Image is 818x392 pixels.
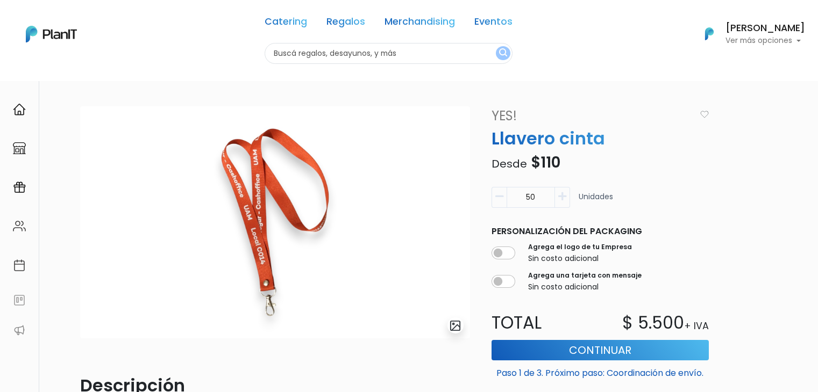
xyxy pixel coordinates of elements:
p: Ver más opciones [725,37,805,45]
h6: [PERSON_NAME] [725,24,805,33]
img: PlanIt Logo [698,22,721,46]
img: gallery-light [449,320,461,332]
img: 2000___2000-Photoroom-Photoroom__1_.jpg [80,106,470,338]
img: heart_icon [700,111,709,118]
a: Regalos [326,17,365,30]
img: PlanIt Logo [26,26,77,42]
p: Personalización del packaging [492,225,709,238]
p: Llavero cinta [485,126,715,151]
img: home-e721727adea9d79c4d83392d1f703f7f8bce08238fde08b1acbfd93340b81755.svg [13,103,26,116]
p: $ 5.500 [622,310,684,336]
button: Continuar [492,340,709,360]
span: Desde [492,156,527,171]
img: campaigns-02234683943229c281be62815700db0a1741e53638e28bf9629b52c665b00959.svg [13,181,26,194]
img: people-662611757002400ad9ed0e3c099ab2801c6687ba6c219adb57efc949bc21e19d.svg [13,220,26,233]
input: Buscá regalos, desayunos, y más [265,43,513,64]
img: search_button-432b6d5273f82d61273b3651a40e1bd1b912527efae98b1b7a1b2c0702e16a8d.svg [499,48,507,59]
p: + IVA [684,319,709,333]
p: Sin costo adicional [528,281,642,293]
a: Yes! [485,106,696,126]
a: Merchandising [385,17,455,30]
p: Paso 1 de 3. Próximo paso: Coordinación de envío. [492,362,709,380]
label: Agrega una tarjeta con mensaje [528,271,642,280]
a: Eventos [474,17,513,30]
img: partners-52edf745621dab592f3b2c58e3bca9d71375a7ef29c3b500c9f145b62cc070d4.svg [13,324,26,337]
span: $110 [531,152,560,173]
img: marketplace-4ceaa7011d94191e9ded77b95e3339b90024bf715f7c57f8cf31f2d8c509eaba.svg [13,142,26,155]
label: Agrega el logo de tu Empresa [528,242,632,252]
p: Total [485,310,600,336]
a: Catering [265,17,307,30]
p: Sin costo adicional [528,253,632,264]
button: PlanIt Logo [PERSON_NAME] Ver más opciones [691,20,805,48]
p: Unidades [579,191,613,212]
img: calendar-87d922413cdce8b2cf7b7f5f62616a5cf9e4887200fb71536465627b3292af00.svg [13,259,26,272]
img: feedback-78b5a0c8f98aac82b08bfc38622c3050aee476f2c9584af64705fc4e61158814.svg [13,294,26,307]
